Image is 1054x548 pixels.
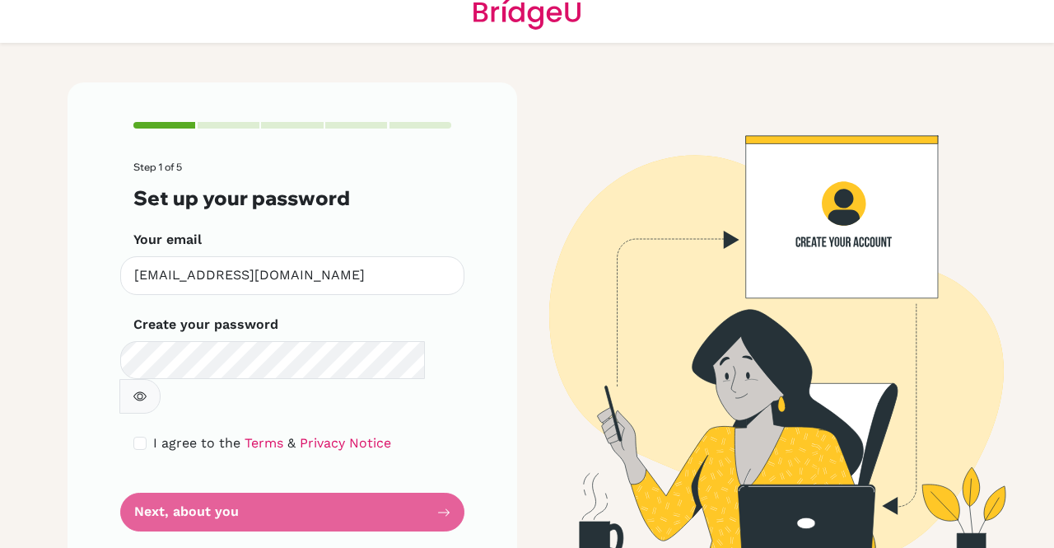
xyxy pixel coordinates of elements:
[300,435,391,451] a: Privacy Notice
[133,315,278,335] label: Create your password
[133,161,182,173] span: Step 1 of 5
[153,435,240,451] span: I agree to the
[120,256,464,295] input: Insert your email*
[133,186,451,210] h3: Set up your password
[133,230,202,250] label: Your email
[245,435,283,451] a: Terms
[287,435,296,451] span: &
